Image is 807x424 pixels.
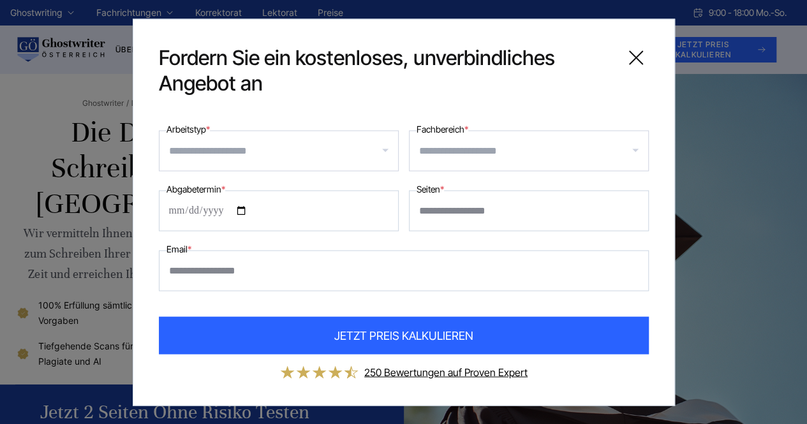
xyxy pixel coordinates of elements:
label: Fachbereich [417,121,468,136]
label: Abgabetermin [167,181,225,196]
span: Fordern Sie ein kostenloses, unverbindliches Angebot an [159,45,613,96]
span: JETZT PREIS KALKULIEREN [334,326,473,344]
label: Seiten [417,181,444,196]
label: Arbeitstyp [167,121,210,136]
button: JETZT PREIS KALKULIEREN [159,316,649,354]
a: 250 Bewertungen auf Proven Expert [364,365,528,378]
label: Email [167,241,191,256]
